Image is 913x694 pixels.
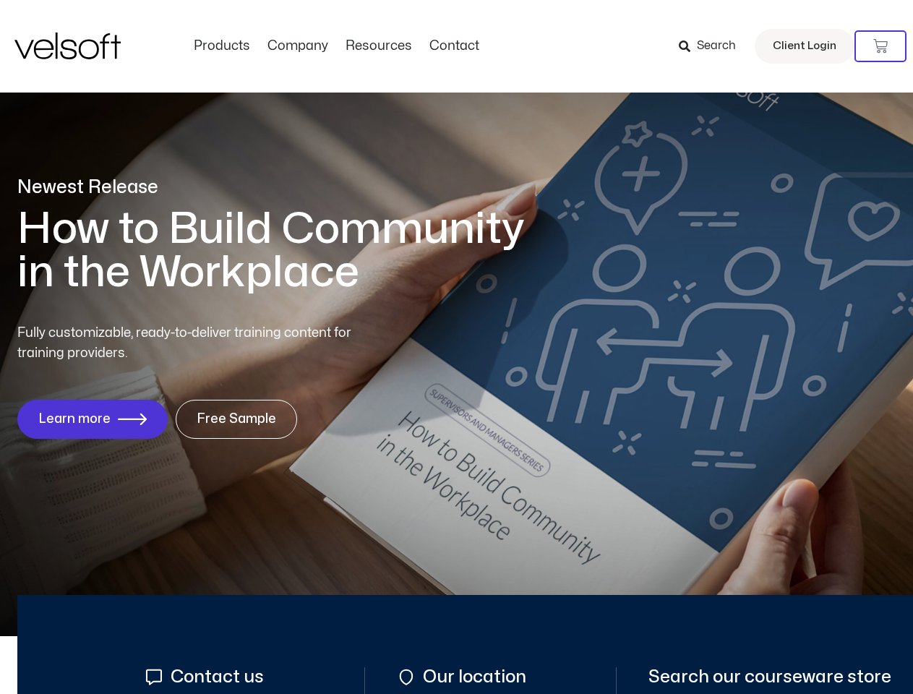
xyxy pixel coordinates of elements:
[337,38,421,54] a: ResourcesMenu Toggle
[648,667,891,687] span: Search our courseware store
[419,667,526,687] span: Our location
[773,37,836,56] span: Client Login
[755,29,854,64] a: Client Login
[17,400,168,439] a: Learn more
[679,34,746,59] a: Search
[185,38,488,54] nav: Menu
[17,323,377,364] p: Fully customizable, ready-to-deliver training content for training providers.
[17,175,545,200] p: Newest Release
[197,412,276,427] span: Free Sample
[185,38,259,54] a: ProductsMenu Toggle
[17,207,545,294] h1: How to Build Community in the Workplace
[14,33,121,59] img: Velsoft Training Materials
[38,412,111,427] span: Learn more
[176,400,297,439] a: Free Sample
[167,667,264,687] span: Contact us
[697,37,736,56] span: Search
[259,38,337,54] a: CompanyMenu Toggle
[421,38,488,54] a: ContactMenu Toggle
